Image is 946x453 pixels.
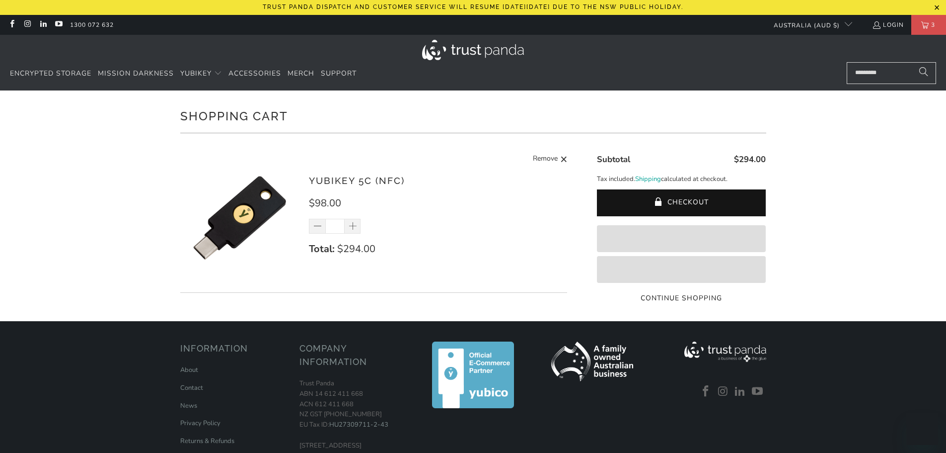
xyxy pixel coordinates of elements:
span: Subtotal [597,154,630,165]
a: Trust Panda Australia on YouTube [54,21,63,29]
a: Mission Darkness [98,62,174,86]
span: Mission Darkness [98,69,174,78]
a: Trust Panda Australia on Facebook [699,385,714,398]
a: 3 [911,15,946,35]
span: $294.00 [734,154,766,165]
img: Trust Panda Australia [422,40,524,60]
a: News [180,401,197,410]
a: Encrypted Storage [10,62,91,86]
a: Shipping [635,174,661,184]
span: 3 [929,15,938,35]
a: Continue Shopping [597,293,766,304]
p: Tax included. calculated at checkout. [597,174,766,184]
span: YubiKey [180,69,212,78]
span: Support [321,69,357,78]
a: Remove [533,153,568,166]
strong: Total: [309,242,335,256]
iframe: Button to launch messaging window [906,413,938,445]
a: Support [321,62,357,86]
a: Returns & Refunds [180,437,234,446]
a: 1300 072 632 [70,19,114,30]
nav: Translation missing: en.navigation.header.main_nav [10,62,357,86]
a: Privacy Policy [180,419,220,428]
input: Search... [847,62,936,84]
a: Trust Panda Australia on YouTube [750,385,765,398]
button: Search [911,62,936,84]
a: Accessories [228,62,281,86]
span: Accessories [228,69,281,78]
span: Merch [288,69,314,78]
a: Merch [288,62,314,86]
summary: YubiKey [180,62,222,86]
a: Trust Panda Australia on Instagram [716,385,730,398]
span: $98.00 [309,196,341,210]
button: Australia (AUD $) [766,15,852,35]
span: $294.00 [337,242,375,256]
p: Trust Panda dispatch and customer service will resume [DATE][DATE] due to the NSW public holiday. [263,3,683,10]
a: Contact [180,383,203,392]
a: Trust Panda Australia on Facebook [7,21,16,29]
a: HU27309711-2-43 [329,420,388,429]
img: YubiKey 5C (NFC) [180,158,299,277]
span: Encrypted Storage [10,69,91,78]
button: Checkout [597,189,766,216]
a: About [180,365,198,374]
a: Trust Panda Australia on LinkedIn [39,21,47,29]
h1: Shopping Cart [180,105,766,125]
a: Login [872,19,904,30]
a: Trust Panda Australia on Instagram [23,21,31,29]
a: Trust Panda Australia on LinkedIn [733,385,748,398]
a: YubiKey 5C (NFC) [309,175,405,186]
span: Remove [533,153,558,166]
